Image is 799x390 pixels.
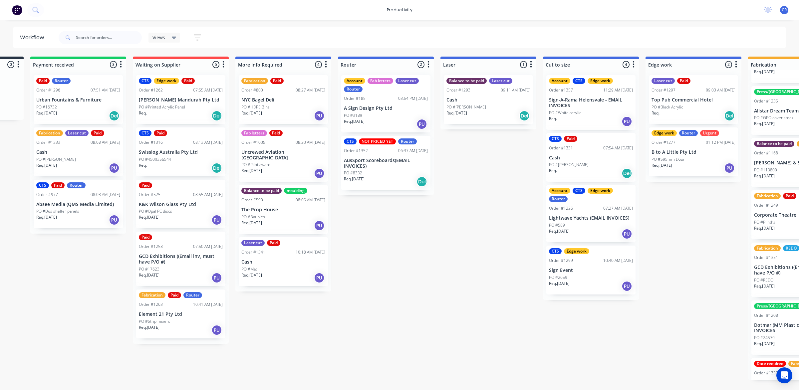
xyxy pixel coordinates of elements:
[139,318,170,324] p: PO #Strip mixers
[754,69,775,75] p: Req. [DATE]
[239,127,328,182] div: Fab lettersPaidOrder #100508:20 AM [DATE]Uncrewed Aviation [GEOGRAPHIC_DATA]PO #Pilot awardReq.[D...
[136,232,225,286] div: PaidOrder #125807:50 AM [DATE]GCD Exhibitions ((Email inv, must have P/O #)PO #17623Req.[DATE]PU
[36,192,58,198] div: Order #977
[489,78,512,84] div: Laser cut
[168,292,181,298] div: Paid
[652,110,660,116] p: Req.
[241,139,265,145] div: Order #1005
[344,105,428,111] p: A Sign Design Pty Ltd
[109,163,120,173] div: PU
[754,370,778,376] div: Order #1330
[549,87,573,93] div: Order #1357
[446,110,467,116] p: Req. [DATE]
[241,162,270,168] p: PO #Pilot award
[783,193,796,199] div: Paid
[519,110,530,121] div: Del
[139,104,185,110] p: PO #Printed Acrylic Panel
[754,173,775,179] p: Req. [DATE]
[211,325,222,335] div: PU
[241,97,325,103] p: NYC Bagel Deli
[139,182,152,188] div: Paid
[76,31,142,44] input: Search for orders...
[139,254,223,265] p: GCD Exhibitions ((Email inv, must have P/O #)
[139,97,223,103] p: [PERSON_NAME] Mandurah Pty Ltd
[549,196,568,202] div: Router
[36,78,50,84] div: Paid
[36,97,120,103] p: Urban Fountains & Furniture
[622,168,632,179] div: Del
[549,145,573,151] div: Order #1331
[154,130,167,136] div: Paid
[776,367,792,383] div: Open Intercom Messenger
[284,188,307,194] div: moulding
[36,149,120,155] p: Cash
[706,87,735,93] div: 09:03 AM [DATE]
[241,104,270,110] p: PO #HDPE Bins
[549,228,570,234] p: Req. [DATE]
[603,145,633,151] div: 07:54 AM [DATE]
[754,150,778,156] div: Order #1168
[34,75,123,124] div: PaidRouterOrder #129607:51 AM [DATE]Urban Fountains & FurniturePO #16732Req.[DATE]Del
[549,78,570,84] div: Account
[549,215,633,221] p: Lightwave Yachts (EMAIL INVOICES)
[139,272,159,278] p: Req. [DATE]
[549,205,573,211] div: Order #1226
[359,138,396,144] div: NOT PRICED YET
[344,170,362,176] p: PO #8332
[446,87,470,93] div: Order #1293
[296,139,325,145] div: 08:20 AM [DATE]
[67,182,86,188] div: Router
[700,130,719,136] div: Urgent
[344,158,428,169] p: AusSport Scoreboards(EMAIL INVOICES)
[193,301,223,307] div: 10:41 AM [DATE]
[270,78,284,84] div: Paid
[754,141,794,147] div: Balance to be paid
[241,188,282,194] div: Balance to be paid
[549,168,557,174] p: Req.
[444,75,533,124] div: Balance to be paidLaser cutOrder #129309:11 AM [DATE]CashPO #[PERSON_NAME]Req.[DATE]Del
[446,104,486,110] p: PO #[PERSON_NAME]
[193,87,223,93] div: 07:55 AM [DATE]
[754,193,781,199] div: Fabrication
[139,202,223,207] p: K&K Wilson Glass Pty Ltd
[241,240,265,246] div: Laser cut
[549,162,589,168] p: PO #[PERSON_NAME]
[139,244,163,250] div: Order #1258
[344,96,366,101] div: Order #185
[36,214,57,220] p: Req. [DATE]
[241,259,325,265] p: Cash
[649,75,738,124] div: Laser cutPaidOrder #129709:03 AM [DATE]Top Pub Commercial HotelPO #Black AcrylicReq.Del
[754,283,775,289] p: Req. [DATE]
[36,162,57,168] p: Req. [DATE]
[603,87,633,93] div: 11:29 AM [DATE]
[193,139,223,145] div: 08:13 AM [DATE]
[211,110,222,121] div: Del
[549,155,633,161] p: Cash
[344,138,357,144] div: CTS
[724,163,735,173] div: PU
[109,215,120,225] div: PU
[34,127,123,176] div: FabricationLaser cutPaidOrder #133308:08 AM [DATE]CashPO #[PERSON_NAME]Req.[DATE]PU
[241,149,325,161] p: Uncrewed Aviation [GEOGRAPHIC_DATA]
[622,229,632,239] div: PU
[724,110,735,121] div: Del
[622,281,632,292] div: PU
[652,156,685,162] p: PO #595mm Door
[152,34,165,41] span: Views
[652,78,675,84] div: Laser cut
[564,248,589,254] div: Edge work
[239,75,328,124] div: FabricationPaidOrder #80008:27 AM [DATE]NYC Bagel DeliPO #HDPE BinsReq.[DATE]PU
[398,138,417,144] div: Router
[139,149,223,155] p: Swisslog Australia Pty Ltd
[754,361,786,367] div: Date required
[549,110,581,116] p: PO #White acrylic
[573,78,585,84] div: CTS
[782,7,787,13] span: CR
[36,202,120,207] p: Absee Media (QMS Media Limited)
[109,110,120,121] div: Del
[754,202,778,208] div: Order #1249
[344,78,365,84] div: Account
[368,78,393,84] div: Fab letters
[754,98,778,104] div: Order #1235
[754,121,775,127] p: Req. [DATE]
